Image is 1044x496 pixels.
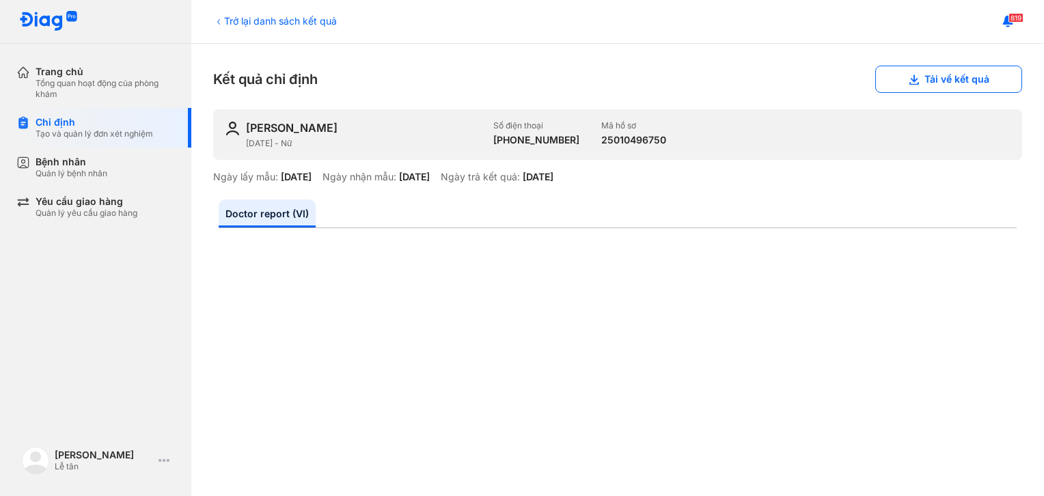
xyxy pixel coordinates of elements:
div: Chỉ định [36,116,153,128]
div: 25010496750 [601,134,666,146]
div: Quản lý yêu cầu giao hàng [36,208,137,219]
div: [DATE] [523,171,553,183]
div: Ngày nhận mẫu: [322,171,396,183]
div: Mã hồ sơ [601,120,666,131]
a: Doctor report (VI) [219,199,316,228]
button: Tải về kết quả [875,66,1022,93]
div: Trang chủ [36,66,175,78]
div: Số điện thoại [493,120,579,131]
div: Quản lý bệnh nhân [36,168,107,179]
div: Ngày trả kết quả: [441,171,520,183]
div: Ngày lấy mẫu: [213,171,278,183]
div: [PHONE_NUMBER] [493,134,579,146]
div: [DATE] [281,171,312,183]
div: [PERSON_NAME] [55,449,153,461]
div: [DATE] [399,171,430,183]
div: [PERSON_NAME] [246,120,338,135]
div: Kết quả chỉ định [213,66,1022,93]
span: 819 [1008,13,1024,23]
img: logo [22,447,49,474]
div: Trở lại danh sách kết quả [213,14,337,28]
img: logo [19,11,78,32]
div: Bệnh nhân [36,156,107,168]
div: Yêu cầu giao hàng [36,195,137,208]
div: Tạo và quản lý đơn xét nghiệm [36,128,153,139]
div: Tổng quan hoạt động của phòng khám [36,78,175,100]
div: Lễ tân [55,461,153,472]
div: [DATE] - Nữ [246,138,482,149]
img: user-icon [224,120,241,137]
